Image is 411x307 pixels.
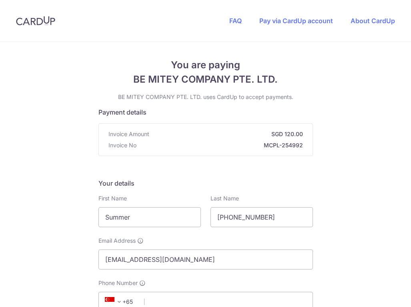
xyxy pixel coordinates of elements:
strong: SGD 120.00 [152,130,303,138]
span: You are paying [98,58,313,72]
img: CardUp [16,16,55,26]
strong: MCPL-254992 [140,141,303,149]
span: BE MITEY COMPANY PTE. LTD. [98,72,313,87]
span: Invoice Amount [108,130,149,138]
label: First Name [98,194,127,202]
h5: Payment details [98,107,313,117]
span: Invoice No [108,141,136,149]
label: Last Name [211,194,239,202]
a: Pay via CardUp account [259,17,333,25]
a: About CardUp [351,17,395,25]
input: First name [98,207,201,227]
span: +65 [105,297,124,307]
span: +65 [102,297,138,307]
h5: Your details [98,178,313,188]
p: BE MITEY COMPANY PTE. LTD. uses CardUp to accept payments. [98,93,313,101]
input: Email address [98,250,313,269]
a: FAQ [229,17,242,25]
span: Phone Number [98,279,138,287]
span: Email Address [98,237,136,245]
input: Last name [211,207,313,227]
